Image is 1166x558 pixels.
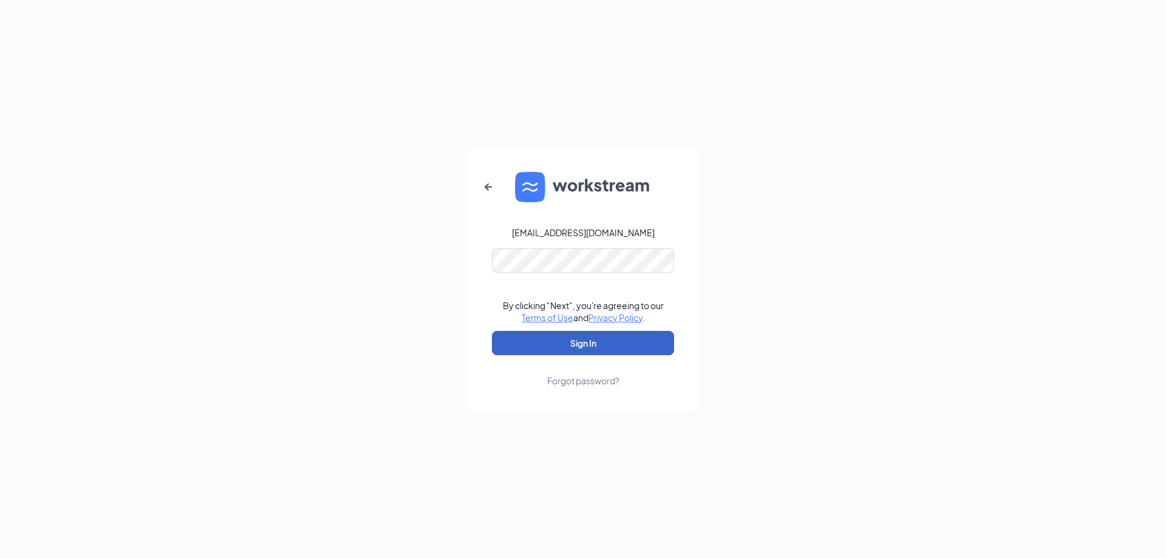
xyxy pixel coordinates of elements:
[503,299,664,324] div: By clicking "Next", you're agreeing to our and .
[547,375,619,387] div: Forgot password?
[474,172,503,202] button: ArrowLeftNew
[547,355,619,387] a: Forgot password?
[515,172,651,202] img: WS logo and Workstream text
[522,312,573,323] a: Terms of Use
[512,226,655,239] div: [EMAIL_ADDRESS][DOMAIN_NAME]
[492,331,674,355] button: Sign In
[481,180,496,194] svg: ArrowLeftNew
[588,312,643,323] a: Privacy Policy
